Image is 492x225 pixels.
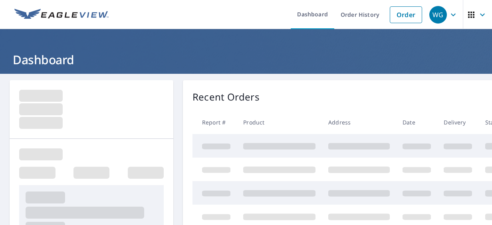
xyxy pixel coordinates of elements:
th: Delivery [437,111,478,134]
p: Recent Orders [192,90,260,104]
th: Product [237,111,322,134]
div: WG [429,6,447,24]
th: Report # [192,111,237,134]
a: Order [390,6,422,23]
th: Address [322,111,396,134]
img: EV Logo [14,9,109,21]
h1: Dashboard [10,51,482,68]
th: Date [396,111,437,134]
